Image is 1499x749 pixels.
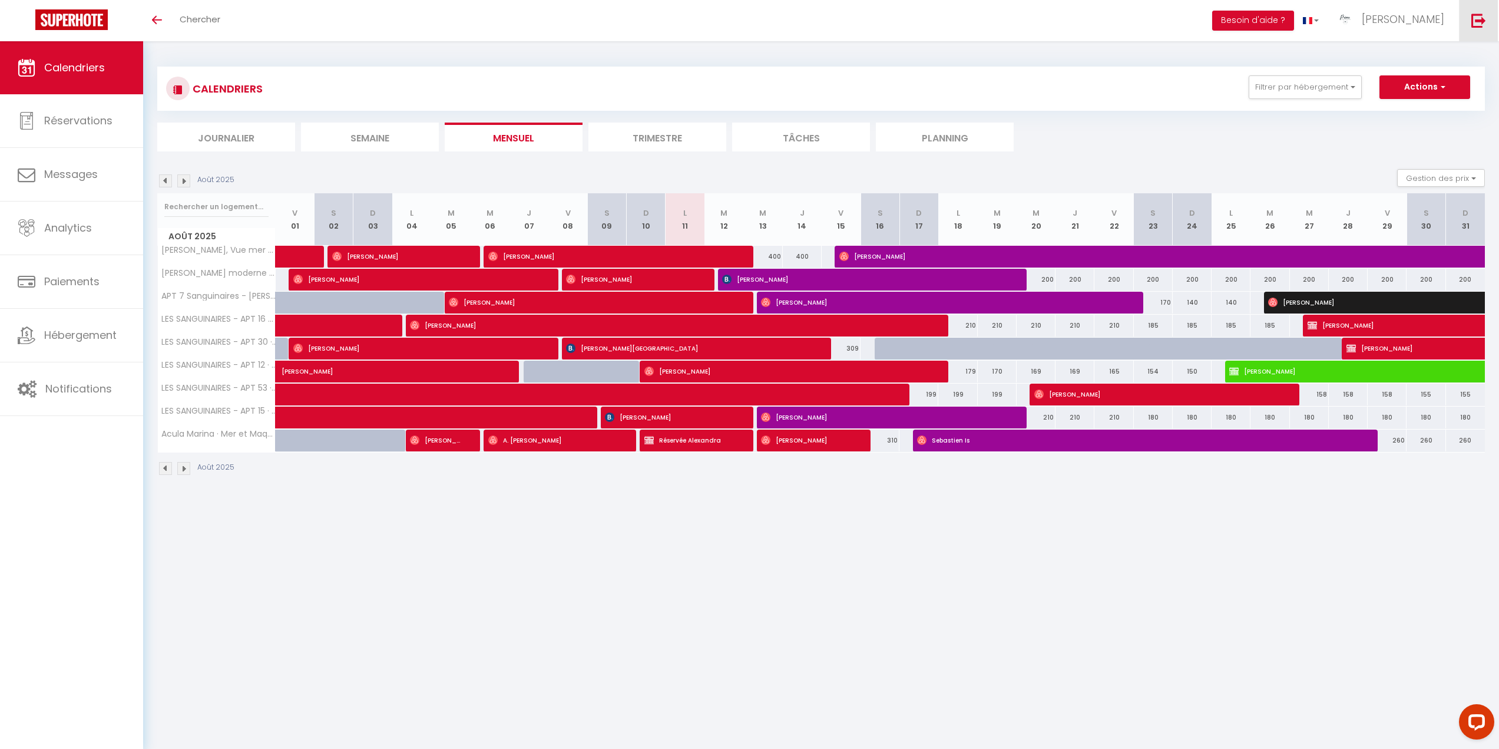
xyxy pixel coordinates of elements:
[604,207,610,219] abbr: S
[44,167,98,182] span: Messages
[994,207,1001,219] abbr: M
[861,193,899,246] th: 16
[1017,361,1055,382] div: 169
[190,75,263,102] h3: CALENDRIERS
[293,337,543,359] span: [PERSON_NAME]
[160,246,277,255] span: [PERSON_NAME], Vue mer & détente : villa élégante avec [PERSON_NAME]
[1446,193,1485,246] th: 31
[527,207,531,219] abbr: J
[1173,407,1212,428] div: 180
[822,193,861,246] th: 15
[916,207,922,219] abbr: D
[488,245,738,268] span: [PERSON_NAME]
[332,245,464,268] span: [PERSON_NAME]
[1407,269,1445,291] div: 200
[917,429,1364,451] span: Sebastien Is
[392,193,431,246] th: 04
[160,315,277,324] span: LES SANGUINAIRES - APT 16 - T2 Dolce Vita - Vue Mer, [PERSON_NAME] & Plage
[783,193,822,246] th: 14
[1134,269,1173,291] div: 200
[605,406,736,428] span: [PERSON_NAME]
[1173,315,1212,336] div: 185
[197,174,234,186] p: Août 2025
[1094,193,1133,246] th: 22
[282,354,444,377] span: [PERSON_NAME]
[1173,193,1212,246] th: 24
[1266,207,1273,219] abbr: M
[1229,360,1419,382] span: [PERSON_NAME]
[783,246,822,268] div: 400
[1212,292,1250,314] div: 140
[1290,384,1329,405] div: 158
[627,193,666,246] th: 10
[1173,292,1212,314] div: 140
[978,315,1017,336] div: 210
[1033,207,1040,219] abbr: M
[1212,193,1250,246] th: 25
[1094,315,1133,336] div: 210
[1336,11,1354,28] img: ...
[180,13,220,25] span: Chercher
[1379,75,1470,99] button: Actions
[160,269,277,278] span: [PERSON_NAME] moderne 2 chambres à proximité de la mer
[800,207,805,219] abbr: J
[938,361,977,382] div: 179
[1446,407,1485,428] div: 180
[160,338,277,347] span: LES SANGUINAIRES - APT 30 · Confort & Sérénité – 2 Chambres, Piscine & Plage
[1094,269,1133,291] div: 200
[1017,193,1055,246] th: 20
[315,193,353,246] th: 02
[978,361,1017,382] div: 170
[683,207,687,219] abbr: L
[1017,407,1055,428] div: 210
[1212,407,1250,428] div: 180
[1368,193,1407,246] th: 29
[1189,207,1195,219] abbr: D
[587,193,626,246] th: 09
[160,292,277,301] span: APT 7 Sanguinaires - [PERSON_NAME] · T2 Harmonie - Élégance, Vue Mer, [PERSON_NAME] & Plage
[1346,207,1351,219] abbr: J
[1290,407,1329,428] div: 180
[410,429,462,451] span: [PERSON_NAME]
[1094,361,1133,382] div: 165
[759,207,766,219] abbr: M
[1362,12,1444,27] span: [PERSON_NAME]
[1055,315,1094,336] div: 210
[158,228,275,245] span: Août 2025
[1290,193,1329,246] th: 27
[1368,430,1407,451] div: 260
[1055,193,1094,246] th: 21
[164,196,269,217] input: Rechercher un logement...
[44,328,117,342] span: Hébergement
[160,407,277,415] span: LES SANGUINAIRES - APT 15 · Évasion Corse - T2 Vue Mer, Piscine & Plage
[957,207,960,219] abbr: L
[1329,193,1368,246] th: 28
[1111,207,1117,219] abbr: V
[938,193,977,246] th: 18
[44,274,100,289] span: Paiements
[331,207,336,219] abbr: S
[35,9,108,30] img: Super Booking
[1450,699,1499,749] iframe: LiveChat chat widget
[761,406,1011,428] span: [PERSON_NAME]
[1329,407,1368,428] div: 180
[44,113,112,128] span: Réservations
[1250,269,1289,291] div: 200
[1055,361,1094,382] div: 169
[1055,407,1094,428] div: 210
[566,268,697,291] span: [PERSON_NAME]
[666,193,704,246] th: 11
[761,429,853,451] span: [PERSON_NAME]
[878,207,883,219] abbr: S
[876,123,1014,151] li: Planning
[565,207,571,219] abbr: V
[1268,291,1458,314] span: [PERSON_NAME]
[157,123,295,151] li: Journalier
[899,384,938,405] div: 199
[1407,407,1445,428] div: 180
[1397,169,1485,187] button: Gestion des prix
[1212,315,1250,336] div: 185
[1290,269,1329,291] div: 200
[978,193,1017,246] th: 19
[1306,207,1313,219] abbr: M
